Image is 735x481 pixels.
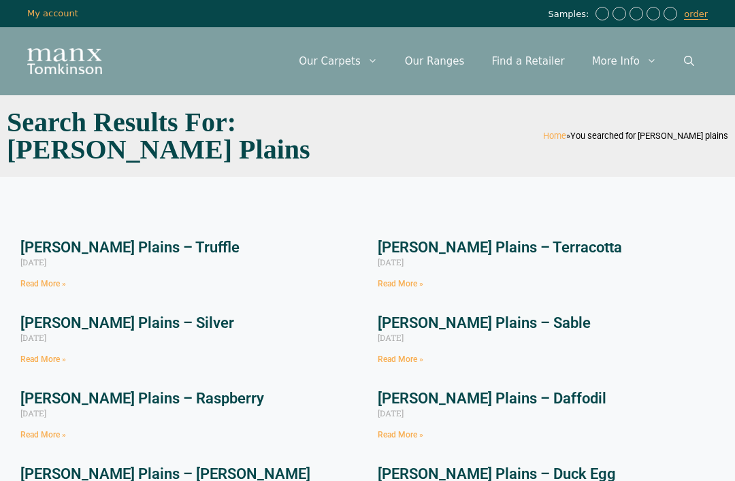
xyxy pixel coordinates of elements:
[478,41,578,82] a: Find a Retailer
[378,354,423,364] a: Read more about Tomkinson Plains – Sable
[548,9,592,20] span: Samples:
[27,8,78,18] a: My account
[378,332,404,343] span: [DATE]
[20,390,264,407] a: [PERSON_NAME] Plains – Raspberry
[378,256,404,267] span: [DATE]
[20,332,46,343] span: [DATE]
[670,41,708,82] a: Open Search Bar
[378,390,606,407] a: [PERSON_NAME] Plains – Daffodil
[578,41,670,82] a: More Info
[20,256,46,267] span: [DATE]
[543,131,728,141] span: »
[378,430,423,439] a: Read more about Tomkinson Plains – Daffodil
[20,408,46,418] span: [DATE]
[285,41,391,82] a: Our Carpets
[378,314,591,331] a: [PERSON_NAME] Plains – Sable
[7,109,361,163] h1: Search Results for: [PERSON_NAME] plains
[20,430,66,439] a: Read more about Tomkinson Plains – Raspberry
[285,41,708,82] nav: Primary
[391,41,478,82] a: Our Ranges
[543,131,566,141] a: Home
[27,48,102,74] img: Manx Tomkinson
[684,9,708,20] a: order
[378,239,622,256] a: [PERSON_NAME] Plains – Terracotta
[20,239,240,256] a: [PERSON_NAME] Plains – Truffle
[20,279,66,288] a: Read more about Tomkinson Plains – Truffle
[570,131,728,141] span: You searched for [PERSON_NAME] plains
[20,354,66,364] a: Read more about Tomkinson Plains – Silver
[378,408,404,418] span: [DATE]
[378,279,423,288] a: Read more about Tomkinson Plains – Terracotta
[20,314,234,331] a: [PERSON_NAME] Plains – Silver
